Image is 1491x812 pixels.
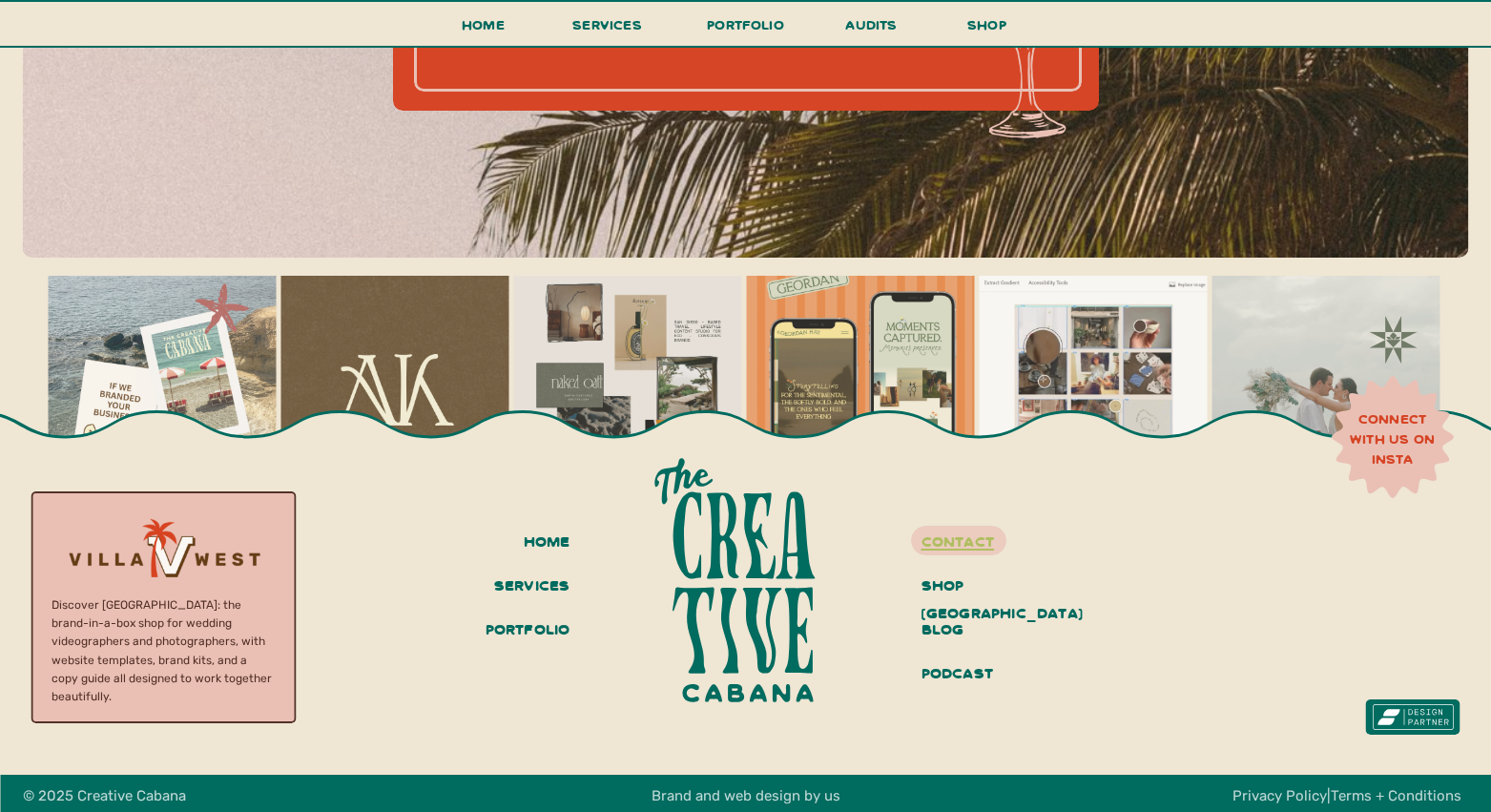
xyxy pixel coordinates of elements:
a: contact [922,527,1065,552]
a: home [487,527,570,559]
img: If we branded your biz…there would be signs 👀🤭💘 #brandesign #designstudio #brandingagency #brandi... [48,276,276,504]
a: blog [922,614,1065,647]
h3: © 2025 Creative Cabana [23,784,245,805]
a: podcast [922,658,1065,691]
a: audits [843,12,901,46]
a: shop [942,12,1033,46]
a: portfolio [701,12,791,48]
img: Throwback we’ll never get over ✨A complete rebrand + a full website for Lother Co, one of those p... [979,276,1207,504]
a: shop [GEOGRAPHIC_DATA] [922,571,1065,603]
img: Grace + David, the husband-and-wife duo behind the lens, have a way of capturing weddings that fe... [1211,276,1439,504]
a: services [568,12,648,48]
img: Branding + creative direction for @wanderedstudios 🌞They capture cinematic stories for luxury lif... [513,276,741,504]
a: Privacy Policy [1232,787,1327,804]
span: services [572,15,642,33]
a: services [487,571,570,603]
img: Website reveal for @alyxkempfilms 🕊️ A few elements we LOVED bringing to life: ⭐️ Earthy tones + ... [280,276,508,504]
img: @bygeordanhay’s new home on the web is live 💘 Geordan’s work has always felt like flipping throug... [746,276,974,504]
a: Terms + Conditions [1331,787,1461,804]
a: connect with us on insta [1339,409,1445,468]
p: Discover [GEOGRAPHIC_DATA]: the brand-in-a-box shop for wedding videographers and photographers, ... [52,596,275,695]
a: portfolio [476,614,570,647]
a: Home [454,12,513,48]
h3: | [1225,784,1468,805]
h3: Brand and web design by us [588,784,905,805]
